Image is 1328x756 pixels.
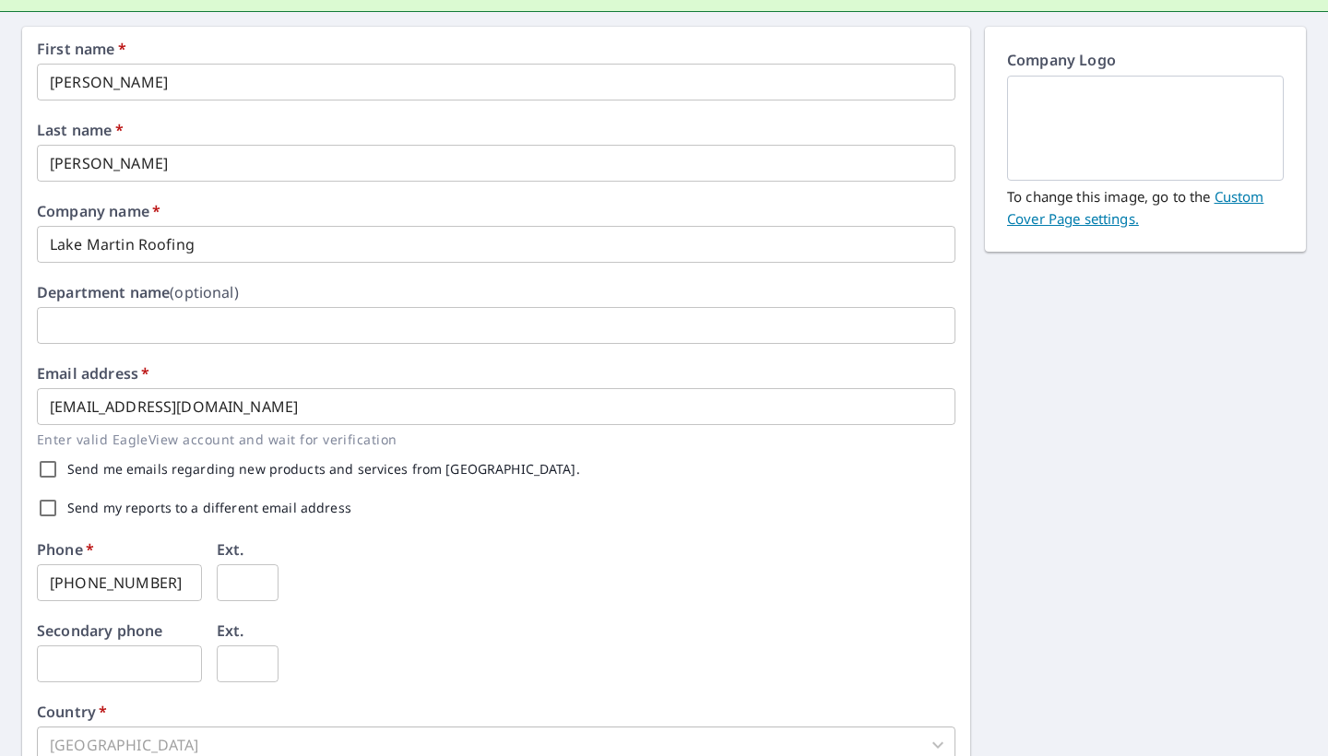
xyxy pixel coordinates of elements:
label: Email address [37,366,149,381]
b: (optional) [170,282,239,302]
label: Phone [37,542,94,557]
label: First name [37,41,126,56]
label: Send my reports to a different email address [67,502,351,514]
label: Send me emails regarding new products and services from [GEOGRAPHIC_DATA]. [67,463,580,476]
label: Country [37,704,107,719]
label: Last name [37,123,124,137]
label: Department name [37,285,239,300]
label: Company name [37,204,160,219]
label: Ext. [217,623,244,638]
p: To change this image, go to the [1007,181,1284,230]
label: Ext. [217,542,244,557]
p: Enter valid EagleView account and wait for verification [37,429,943,450]
p: Company Logo [1007,49,1284,76]
img: EmptyCustomerLogo.png [1029,78,1262,178]
label: Secondary phone [37,623,162,638]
